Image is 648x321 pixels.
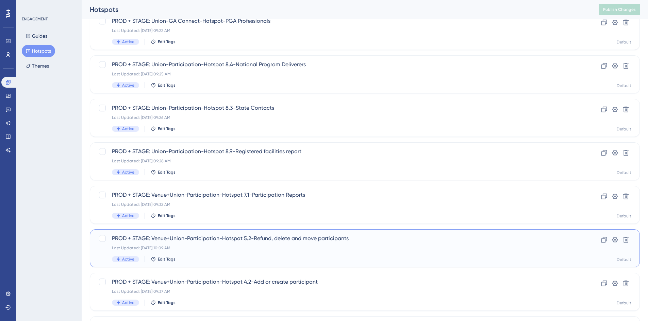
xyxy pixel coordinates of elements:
button: Edit Tags [150,256,176,262]
span: Edit Tags [158,256,176,262]
span: PROD + STAGE: Venue+Union-Participation-Hotspot 5.2-Refund, delete and move participants [112,234,563,243]
div: Last Updated: [DATE] 09:28 AM [112,158,563,164]
div: Last Updated: [DATE] 09:37 AM [112,289,563,294]
span: PROD + STAGE: Venue+Union-Participation-Hotspot 4.2-Add or create participant [112,278,563,286]
span: Edit Tags [158,213,176,218]
button: Hotspots [22,45,55,57]
div: Default [617,170,631,175]
span: Active [122,170,134,175]
div: ENGAGEMENT [22,16,48,22]
div: Default [617,83,631,88]
span: Edit Tags [158,300,176,305]
span: Active [122,126,134,131]
button: Edit Tags [150,300,176,305]
button: Guides [22,30,51,42]
span: Publish Changes [603,7,636,12]
button: Publish Changes [599,4,640,15]
div: Default [617,126,631,132]
div: Default [617,257,631,262]
span: Edit Tags [158,83,176,88]
span: PROD + STAGE: Venue+Union-Participation-Hotspot 7.1-Participation Reports [112,191,563,199]
div: Last Updated: [DATE] 10:09 AM [112,245,563,251]
button: Edit Tags [150,39,176,44]
span: Edit Tags [158,126,176,131]
span: PROD + STAGE: Union-GA Connect-Hotspot-PGA Professionals [112,17,563,25]
span: Active [122,213,134,218]
button: Edit Tags [150,126,176,131]
button: Edit Tags [150,170,176,175]
span: PROD + STAGE: Union-Participation-Hotspot 8.3-State Contacts [112,104,563,112]
span: Active [122,83,134,88]
button: Themes [22,60,53,72]
div: Default [617,213,631,219]
div: Last Updated: [DATE] 09:32 AM [112,202,563,207]
button: Edit Tags [150,83,176,88]
div: Hotspots [90,5,582,14]
div: Last Updated: [DATE] 09:25 AM [112,71,563,77]
div: Last Updated: [DATE] 09:22 AM [112,28,563,33]
div: Default [617,300,631,306]
div: Default [617,39,631,45]
span: Active [122,256,134,262]
div: Last Updated: [DATE] 09:26 AM [112,115,563,120]
span: PROD + STAGE: Union-Participation-Hotspot 8.9-Registered facilities report [112,147,563,156]
span: Active [122,300,134,305]
span: Active [122,39,134,44]
span: PROD + STAGE: Union-Participation-Hotspot 8.4-National Program Deliverers [112,60,563,69]
span: Edit Tags [158,39,176,44]
button: Edit Tags [150,213,176,218]
span: Edit Tags [158,170,176,175]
